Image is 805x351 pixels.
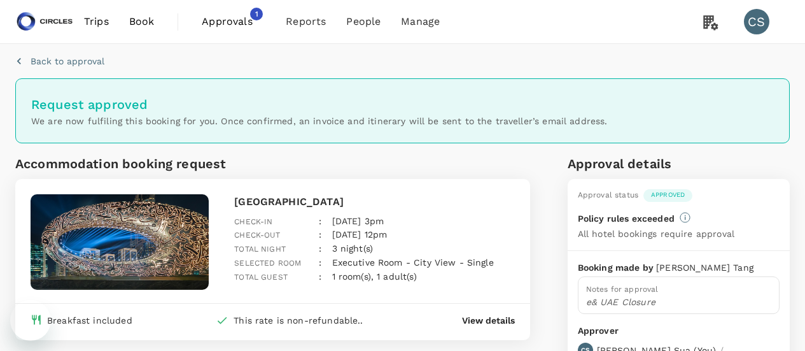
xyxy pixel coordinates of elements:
span: Check-in [234,217,272,226]
h6: Request approved [31,94,774,115]
p: All hotel bookings require approval [578,227,734,240]
button: Back to approval [15,55,104,68]
p: Booking made by [578,261,656,274]
button: View details [462,314,515,327]
p: e& UAE Closure [586,296,771,308]
img: Circles [15,8,74,36]
span: Total night [234,245,286,254]
iframe: Button to launch messaging window [10,300,51,341]
div: : [309,204,321,229]
div: Approval status [578,189,638,202]
span: Manage [401,14,440,29]
div: : [309,232,321,256]
p: We are now fulfiling this booking for you. Once confirmed, an invoice and itinerary will be sent ... [31,115,774,127]
p: [PERSON_NAME] Tang [656,261,753,274]
p: [DATE] 3pm [332,215,384,227]
span: Approvals [202,14,265,29]
h6: Approval details [568,154,790,174]
p: [DATE] 12pm [332,228,388,241]
p: Back to approval [31,55,104,68]
div: : [309,246,321,270]
span: Trips [84,14,109,29]
div: This rate is non-refundable.. [234,314,363,330]
span: Book [129,14,155,29]
p: 1 room(s), 1 adult(s) [332,270,417,283]
span: Selected room [234,259,301,268]
div: : [309,260,321,284]
p: 3 night(s) [332,242,374,255]
span: Check-out [234,231,280,240]
p: Policy rules exceeded [578,212,675,225]
p: [GEOGRAPHIC_DATA] [234,194,514,210]
span: People [346,14,381,29]
div: CS [744,9,769,34]
p: Approver [578,324,780,338]
span: Approved [643,190,692,199]
p: Executive Room - City View - Single [332,256,494,269]
span: Notes for approval [586,285,659,294]
div: Breakfast included [47,314,132,327]
span: Total guest [234,273,288,282]
h6: Accommodation booking request [15,154,270,174]
div: : [309,218,321,242]
span: Reports [286,14,326,29]
span: 1 [250,8,263,20]
img: hotel [31,194,209,290]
